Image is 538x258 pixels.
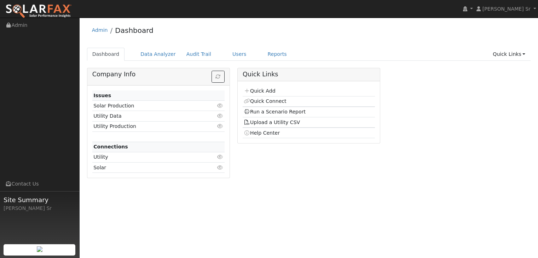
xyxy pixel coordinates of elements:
a: Upload a Utility CSV [244,119,300,125]
a: Audit Trail [181,48,216,61]
img: SolarFax [5,4,72,19]
i: Click to view [217,154,224,159]
i: Click to view [217,165,224,170]
div: [PERSON_NAME] Sr [4,205,76,212]
a: Quick Connect [244,98,286,104]
strong: Connections [93,144,128,149]
td: Utility Data [92,111,203,121]
a: Run a Scenario Report [244,109,306,115]
a: Quick Add [244,88,275,94]
a: Reports [262,48,292,61]
a: Quick Links [487,48,531,61]
i: Click to view [217,124,224,129]
strong: Issues [93,93,111,98]
i: Click to view [217,113,224,118]
td: Solar [92,163,203,173]
span: [PERSON_NAME] Sr [482,6,531,12]
span: Site Summary [4,195,76,205]
a: Dashboard [87,48,125,61]
td: Utility [92,152,203,162]
img: retrieve [37,246,42,252]
h5: Company Info [92,71,225,78]
td: Utility Production [92,121,203,131]
h5: Quick Links [243,71,375,78]
a: Users [227,48,252,61]
td: Solar Production [92,101,203,111]
a: Admin [92,27,108,33]
a: Help Center [244,130,280,136]
i: Click to view [217,103,224,108]
a: Data Analyzer [135,48,181,61]
a: Dashboard [115,26,154,35]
